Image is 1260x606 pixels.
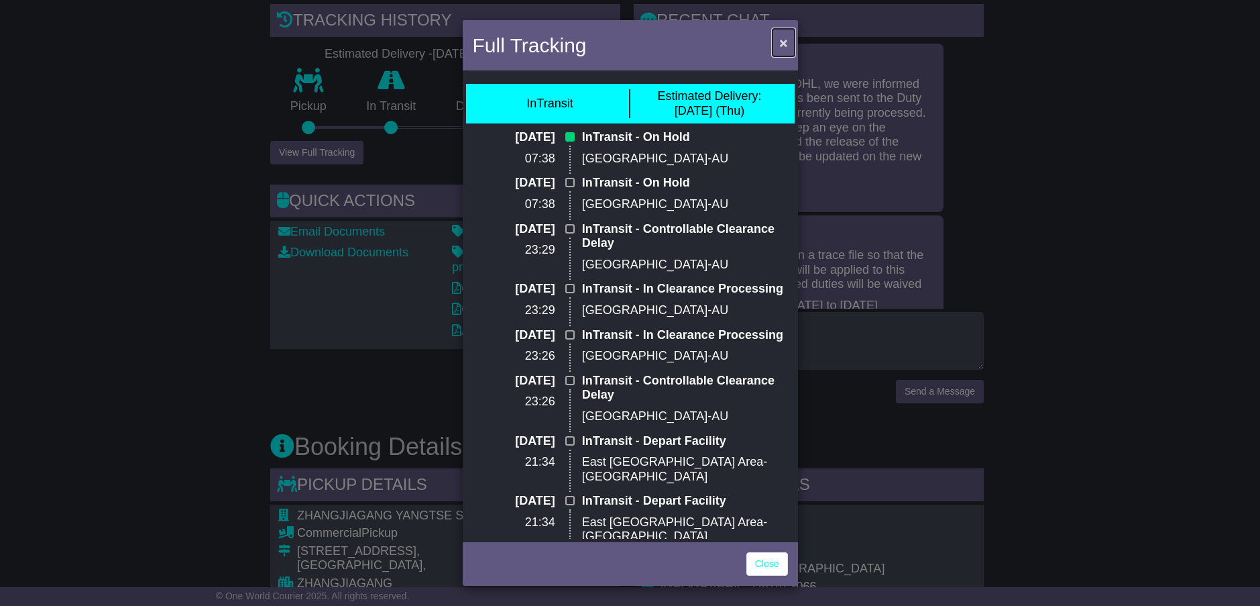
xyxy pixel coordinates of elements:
[473,328,555,343] p: [DATE]
[473,176,555,191] p: [DATE]
[582,258,788,272] p: [GEOGRAPHIC_DATA]-AU
[473,130,555,145] p: [DATE]
[582,197,788,212] p: [GEOGRAPHIC_DATA]-AU
[772,29,794,56] button: Close
[582,222,788,251] p: InTransit - Controllable Clearance Delay
[746,552,788,576] a: Close
[473,303,555,318] p: 23:29
[473,434,555,449] p: [DATE]
[473,515,555,530] p: 21:34
[473,374,555,389] p: [DATE]
[473,494,555,509] p: [DATE]
[582,455,788,484] p: East [GEOGRAPHIC_DATA] Area-[GEOGRAPHIC_DATA]
[582,494,788,509] p: InTransit - Depart Facility
[582,176,788,191] p: InTransit - On Hold
[473,455,555,470] p: 21:34
[657,89,761,118] div: [DATE] (Thu)
[473,349,555,364] p: 23:26
[582,349,788,364] p: [GEOGRAPHIC_DATA]-AU
[473,152,555,166] p: 07:38
[473,243,555,258] p: 23:29
[473,395,555,409] p: 23:26
[582,374,788,403] p: InTransit - Controllable Clearance Delay
[582,409,788,424] p: [GEOGRAPHIC_DATA]-AU
[582,303,788,318] p: [GEOGRAPHIC_DATA]-AU
[582,282,788,297] p: InTransit - In Clearance Processing
[473,197,555,212] p: 07:38
[779,35,787,50] span: ×
[473,30,587,60] h4: Full Tracking
[582,152,788,166] p: [GEOGRAPHIC_DATA]-AU
[582,328,788,343] p: InTransit - In Clearance Processing
[582,434,788,449] p: InTransit - Depart Facility
[473,282,555,297] p: [DATE]
[582,515,788,544] p: East [GEOGRAPHIC_DATA] Area-[GEOGRAPHIC_DATA]
[526,97,573,111] div: InTransit
[657,89,761,103] span: Estimated Delivery:
[582,130,788,145] p: InTransit - On Hold
[473,222,555,237] p: [DATE]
